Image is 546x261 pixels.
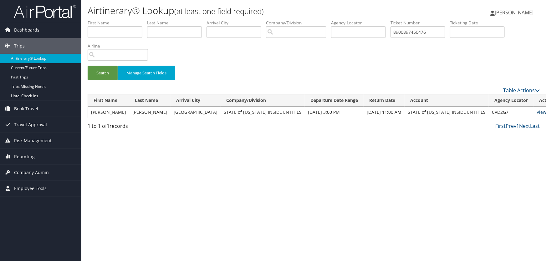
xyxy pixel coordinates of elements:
[305,94,364,107] th: Departure Date Range: activate to sort column ascending
[14,133,52,148] span: Risk Management
[14,181,47,196] span: Employee Tools
[221,107,305,118] td: STATE of [US_STATE] INSIDE ENTITIES
[490,3,540,22] a: [PERSON_NAME]
[88,43,153,49] label: Airline
[88,20,147,26] label: First Name
[519,123,530,129] a: Next
[147,20,207,26] label: Last Name
[390,20,450,26] label: Ticket Number
[495,123,506,129] a: First
[174,6,264,16] small: (at least one field required)
[14,149,35,164] span: Reporting
[489,94,533,107] th: Agency Locator: activate to sort column ascending
[266,20,331,26] label: Company/Division
[221,94,305,107] th: Company/Division
[129,94,171,107] th: Last Name: activate to sort column ascending
[88,122,194,133] div: 1 to 1 of records
[88,94,129,107] th: First Name: activate to sort column ascending
[450,20,509,26] label: Ticketing Date
[107,123,110,129] span: 1
[405,94,489,107] th: Account: activate to sort column ascending
[14,38,25,54] span: Trips
[506,123,516,129] a: Prev
[171,94,221,107] th: Arrival City: activate to sort column ascending
[305,107,364,118] td: [DATE] 3:00 PM
[364,94,405,107] th: Return Date: activate to sort column ascending
[530,123,540,129] a: Last
[495,9,533,16] span: [PERSON_NAME]
[516,123,519,129] a: 1
[118,66,175,80] button: Manage Search Fields
[207,20,266,26] label: Arrival City
[489,107,533,118] td: CVD2G7
[405,107,489,118] td: STATE of [US_STATE] INSIDE ENTITIES
[14,101,38,117] span: Book Travel
[171,107,221,118] td: [GEOGRAPHIC_DATA]
[88,66,118,80] button: Search
[14,22,39,38] span: Dashboards
[364,107,405,118] td: [DATE] 11:00 AM
[14,4,76,19] img: airportal-logo.png
[129,107,171,118] td: [PERSON_NAME]
[331,20,390,26] label: Agency Locator
[14,117,47,133] span: Travel Approval
[14,165,49,180] span: Company Admin
[503,87,540,94] a: Table Actions
[88,107,129,118] td: [PERSON_NAME]
[88,4,389,17] h1: Airtinerary® Lookup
